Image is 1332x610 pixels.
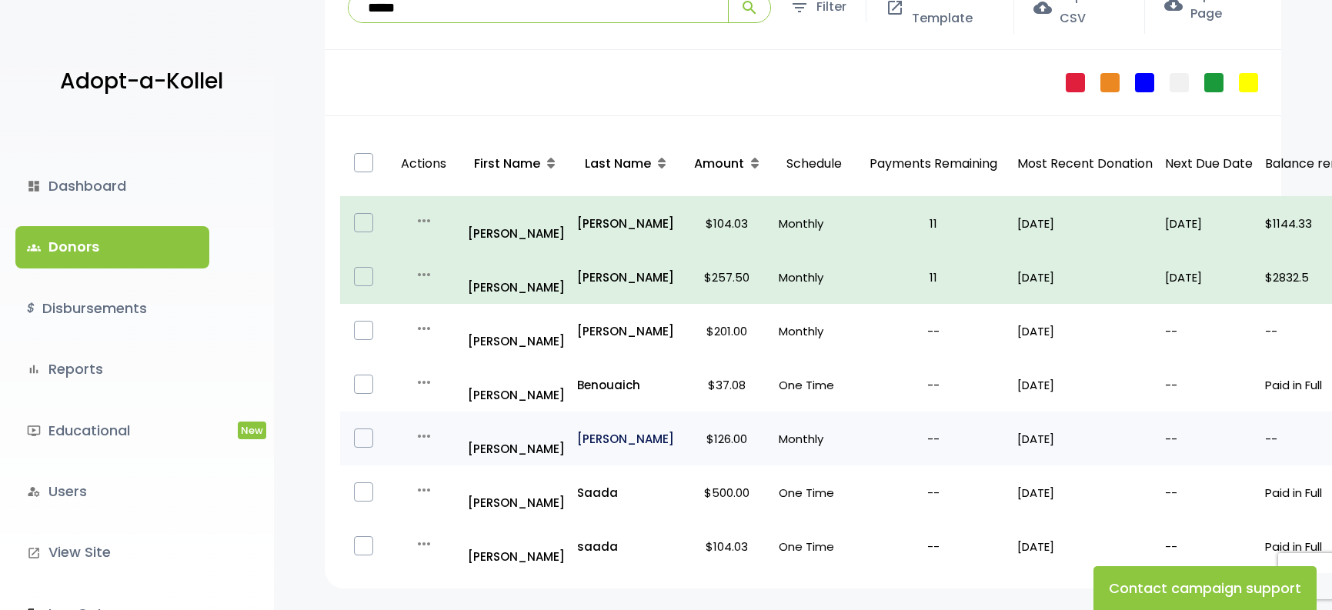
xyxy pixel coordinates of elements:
p: -- [862,536,1005,557]
a: [PERSON_NAME] [468,202,565,244]
p: 11 [862,213,1005,234]
i: more_horiz [415,535,433,553]
span: Amount [694,155,744,172]
i: more_horiz [415,427,433,445]
p: -- [1165,375,1253,395]
a: ondemand_videoEducationalNew [15,410,209,452]
p: Actions [393,138,454,191]
a: [PERSON_NAME] [468,418,565,459]
i: more_horiz [415,265,433,284]
p: [DATE] [1017,213,1153,234]
i: manage_accounts [27,485,41,498]
p: -- [862,321,1005,342]
a: groupsDonors [15,226,209,268]
a: [PERSON_NAME] [468,364,565,405]
p: Payments Remaining [862,138,1005,191]
i: launch [27,546,41,560]
p: 11 [862,267,1005,288]
i: more_horiz [415,373,433,392]
p: Next Due Date [1165,153,1253,175]
p: -- [1165,536,1253,557]
p: -- [862,482,1005,503]
p: Adopt-a-Kollel [60,62,223,101]
p: Monthly [779,428,850,449]
a: bar_chartReports [15,348,209,390]
i: more_horiz [415,319,433,338]
p: [DATE] [1017,375,1153,395]
p: One Time [779,536,850,557]
a: saada [577,536,674,557]
p: [DATE] [1017,267,1153,288]
p: $104.03 [686,536,766,557]
a: [PERSON_NAME] [468,310,565,352]
p: [DATE] [1017,428,1153,449]
a: $Disbursements [15,288,209,329]
p: -- [862,375,1005,395]
p: [DATE] [1017,536,1153,557]
p: $201.00 [686,321,766,342]
p: $257.50 [686,267,766,288]
a: Adopt-a-Kollel [52,45,223,119]
i: more_horiz [415,212,433,230]
a: [PERSON_NAME] [468,472,565,513]
span: First Name [474,155,540,172]
p: $126.00 [686,428,766,449]
p: One Time [779,375,850,395]
p: -- [1165,321,1253,342]
a: [PERSON_NAME] [468,525,565,567]
p: [DATE] [1165,267,1253,288]
button: Contact campaign support [1093,566,1317,610]
a: manage_accountsUsers [15,471,209,512]
p: Schedule [779,138,850,191]
span: Last Name [585,155,651,172]
p: $37.08 [686,375,766,395]
a: [PERSON_NAME] [468,256,565,298]
p: $104.03 [686,213,766,234]
p: [DATE] [1017,482,1153,503]
span: groups [27,241,41,255]
a: launchView Site [15,532,209,573]
p: Monthly [779,267,850,288]
a: [PERSON_NAME] [577,321,674,342]
a: dashboardDashboard [15,165,209,207]
span: New [238,422,266,439]
a: [PERSON_NAME] [577,428,674,449]
p: [DATE] [1165,213,1253,234]
i: more_horiz [415,481,433,499]
a: [PERSON_NAME] [577,213,674,234]
i: dashboard [27,179,41,193]
p: -- [1165,428,1253,449]
p: $500.00 [686,482,766,503]
i: bar_chart [27,362,41,376]
i: $ [27,298,35,320]
a: Benouaich [577,375,674,395]
p: -- [862,428,1005,449]
p: Most Recent Donation [1017,153,1153,175]
p: Monthly [779,321,850,342]
p: One Time [779,482,850,503]
p: Monthly [779,213,850,234]
a: Saada [577,482,674,503]
p: -- [1165,482,1253,503]
i: ondemand_video [27,424,41,438]
a: [PERSON_NAME] [577,267,674,288]
p: [DATE] [1017,321,1153,342]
